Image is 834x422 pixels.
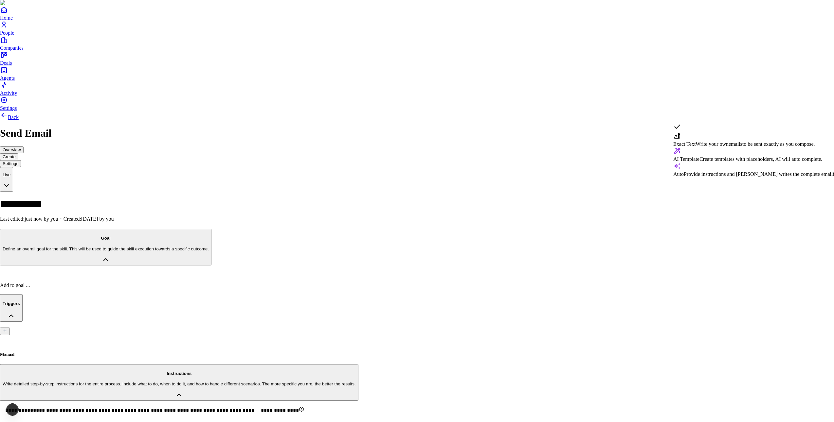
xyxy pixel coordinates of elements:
[673,156,699,162] span: AI Template
[673,171,684,177] span: Auto
[699,156,822,162] span: Create templates with placeholders, AI will auto complete.
[696,141,815,147] span: Write your own emails to be sent exactly as you compose.
[673,141,696,147] span: Exact Text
